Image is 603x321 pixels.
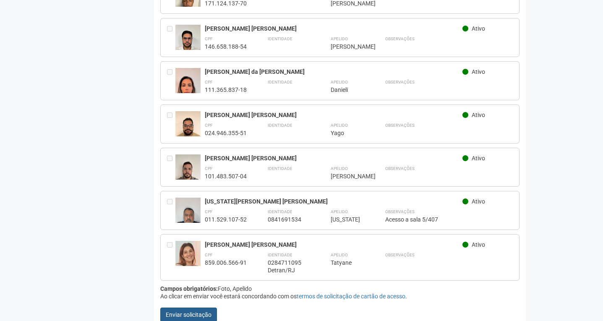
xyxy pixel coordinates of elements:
[331,172,364,180] div: [PERSON_NAME]
[385,123,415,128] strong: Observações
[205,166,213,171] strong: CPF
[385,253,415,257] strong: Observações
[268,209,292,214] strong: Identidade
[175,154,201,188] img: user.jpg
[175,198,201,231] img: user.jpg
[385,37,415,41] strong: Observações
[160,292,520,300] div: Ao clicar em enviar você estará concordando com os .
[472,68,485,75] span: Ativo
[472,155,485,162] span: Ativo
[472,112,485,118] span: Ativo
[331,129,364,137] div: Yago
[175,111,201,145] img: user.jpg
[385,166,415,171] strong: Observações
[472,198,485,205] span: Ativo
[331,123,348,128] strong: Apelido
[472,241,485,248] span: Ativo
[331,209,348,214] strong: Apelido
[205,80,213,84] strong: CPF
[175,25,201,58] img: user.jpg
[205,198,463,205] div: [US_STATE][PERSON_NAME] [PERSON_NAME]
[175,68,201,113] img: user.jpg
[268,253,292,257] strong: Identidade
[205,25,463,32] div: [PERSON_NAME] [PERSON_NAME]
[331,259,364,266] div: Tatyane
[167,241,175,274] div: Entre em contato com a Aministração para solicitar o cancelamento ou 2a via
[167,111,175,137] div: Entre em contato com a Aministração para solicitar o cancelamento ou 2a via
[205,111,463,119] div: [PERSON_NAME] [PERSON_NAME]
[205,172,247,180] div: 101.483.507-04
[167,68,175,94] div: Entre em contato com a Aministração para solicitar o cancelamento ou 2a via
[205,43,247,50] div: 146.658.188-54
[385,216,513,223] div: Acesso a sala 5/407
[205,129,247,137] div: 024.946.355-51
[205,253,213,257] strong: CPF
[205,216,247,223] div: 011.529.107-52
[385,209,415,214] strong: Observações
[268,259,310,274] div: 0284711095 Detran/RJ
[160,285,218,292] strong: Campos obrigatórios:
[167,154,175,180] div: Entre em contato com a Aministração para solicitar o cancelamento ou 2a via
[205,123,213,128] strong: CPF
[268,216,310,223] div: 0841691534
[268,166,292,171] strong: Identidade
[205,154,463,162] div: [PERSON_NAME] [PERSON_NAME]
[268,123,292,128] strong: Identidade
[205,241,463,248] div: [PERSON_NAME] [PERSON_NAME]
[331,216,364,223] div: [US_STATE]
[331,37,348,41] strong: Apelido
[331,166,348,171] strong: Apelido
[205,37,213,41] strong: CPF
[175,241,201,269] img: user.jpg
[268,37,292,41] strong: Identidade
[160,285,520,292] div: Foto, Apelido
[331,253,348,257] strong: Apelido
[331,80,348,84] strong: Apelido
[167,198,175,223] div: Entre em contato com a Aministração para solicitar o cancelamento ou 2a via
[205,68,463,76] div: [PERSON_NAME] da [PERSON_NAME]
[331,86,364,94] div: Danieli
[268,80,292,84] strong: Identidade
[205,209,213,214] strong: CPF
[331,43,364,50] div: [PERSON_NAME]
[167,25,175,50] div: Entre em contato com a Aministração para solicitar o cancelamento ou 2a via
[385,80,415,84] strong: Observações
[205,86,247,94] div: 111.365.837-18
[297,293,405,300] a: termos de solicitação de cartão de acesso
[205,259,247,266] div: 859.006.566-91
[472,25,485,32] span: Ativo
